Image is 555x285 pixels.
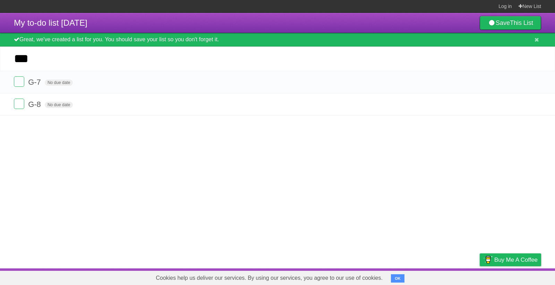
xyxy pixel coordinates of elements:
button: OK [391,274,404,283]
a: About [387,270,402,283]
a: Developers [410,270,438,283]
a: Terms [447,270,462,283]
img: Buy me a coffee [483,254,493,266]
span: Cookies help us deliver our services. By using our services, you agree to our use of cookies. [149,271,390,285]
span: G-8 [28,100,43,109]
label: Done [14,76,24,87]
a: Privacy [471,270,489,283]
label: Done [14,99,24,109]
span: My to-do list [DATE] [14,18,87,27]
span: Buy me a coffee [494,254,538,266]
span: No due date [45,79,73,86]
a: Buy me a coffee [480,253,541,266]
span: No due date [45,102,73,108]
a: SaveThis List [480,16,541,30]
span: G-7 [28,78,43,86]
b: This List [510,19,533,26]
a: Suggest a feature [497,270,541,283]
